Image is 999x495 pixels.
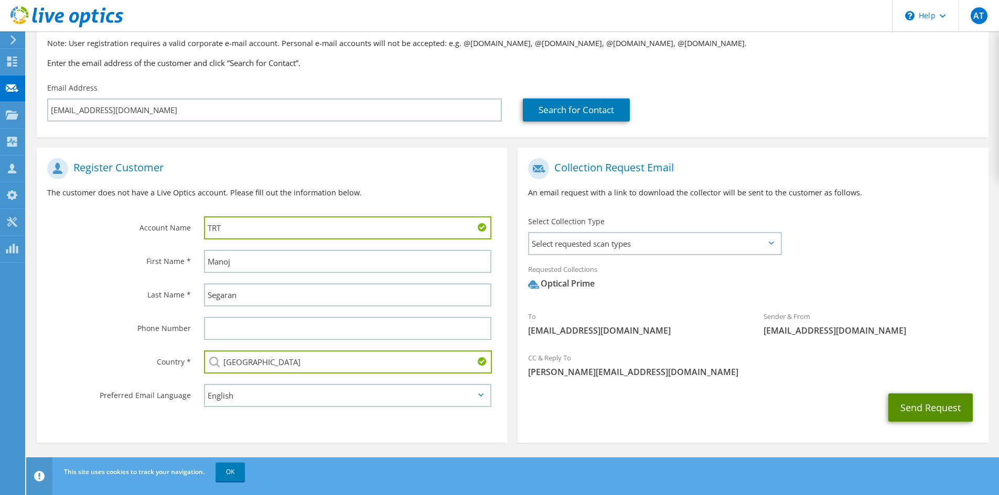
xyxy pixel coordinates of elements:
[47,384,191,401] label: Preferred Email Language
[528,158,972,179] h1: Collection Request Email
[47,83,98,93] label: Email Address
[529,233,780,254] span: Select requested scan types
[216,463,245,481] a: OK
[47,158,491,179] h1: Register Customer
[47,317,191,334] label: Phone Number
[47,57,978,69] h3: Enter the email address of the customer and click “Search for Contact”.
[518,258,988,300] div: Requested Collections
[64,467,205,476] span: This site uses cookies to track your navigation.
[47,187,497,199] p: The customer does not have a Live Optics account. Please fill out the information below.
[528,366,977,378] span: [PERSON_NAME][EMAIL_ADDRESS][DOMAIN_NAME]
[47,350,191,367] label: Country *
[753,305,989,342] div: Sender & From
[518,305,753,342] div: To
[764,325,978,336] span: [EMAIL_ADDRESS][DOMAIN_NAME]
[47,250,191,267] label: First Name *
[528,278,595,290] div: Optical Prime
[905,11,915,20] svg: \n
[518,347,988,383] div: CC & Reply To
[47,216,191,233] label: Account Name
[528,216,605,227] label: Select Collection Type
[971,7,987,24] span: AT
[528,325,743,336] span: [EMAIL_ADDRESS][DOMAIN_NAME]
[888,393,973,422] button: Send Request
[523,98,630,122] a: Search for Contact
[47,38,978,49] p: Note: User registration requires a valid corporate e-mail account. Personal e-mail accounts will ...
[47,283,191,300] label: Last Name *
[528,187,977,199] p: An email request with a link to download the collector will be sent to the customer as follows.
